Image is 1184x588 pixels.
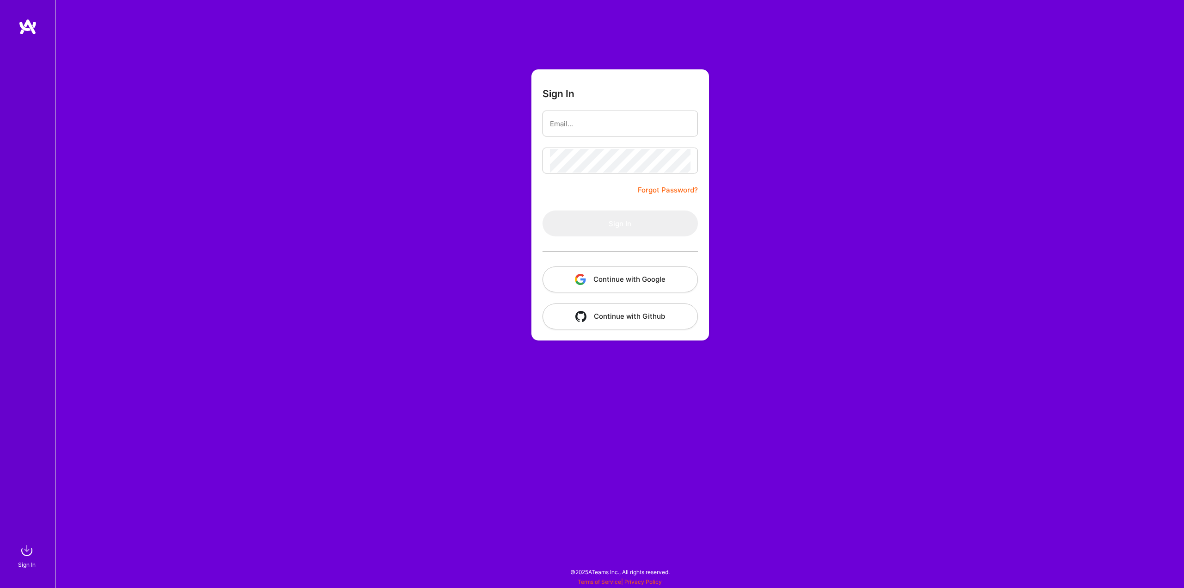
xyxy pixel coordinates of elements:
[578,578,621,585] a: Terms of Service
[543,266,698,292] button: Continue with Google
[624,578,662,585] a: Privacy Policy
[19,541,36,569] a: sign inSign In
[638,185,698,196] a: Forgot Password?
[543,88,574,99] h3: Sign In
[55,560,1184,583] div: © 2025 ATeams Inc., All rights reserved.
[575,274,586,285] img: icon
[578,578,662,585] span: |
[18,560,36,569] div: Sign In
[550,112,691,136] input: Email...
[18,541,36,560] img: sign in
[543,210,698,236] button: Sign In
[18,19,37,35] img: logo
[543,303,698,329] button: Continue with Github
[575,311,586,322] img: icon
